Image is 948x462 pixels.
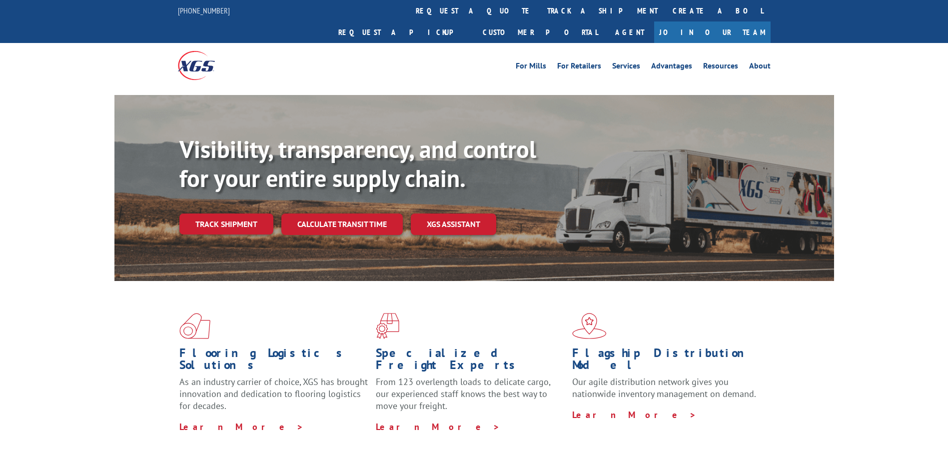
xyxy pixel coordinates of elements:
img: xgs-icon-total-supply-chain-intelligence-red [179,313,210,339]
a: Agent [605,21,654,43]
a: XGS ASSISTANT [411,213,496,235]
span: Our agile distribution network gives you nationwide inventory management on demand. [572,376,756,399]
h1: Flooring Logistics Solutions [179,347,368,376]
p: From 123 overlength loads to delicate cargo, our experienced staff knows the best way to move you... [376,376,565,420]
a: Customer Portal [475,21,605,43]
a: About [749,62,771,73]
a: Learn More > [179,421,304,432]
a: Join Our Team [654,21,771,43]
a: For Retailers [557,62,601,73]
a: Resources [703,62,738,73]
a: Learn More > [376,421,500,432]
b: Visibility, transparency, and control for your entire supply chain. [179,133,536,193]
h1: Flagship Distribution Model [572,347,761,376]
img: xgs-icon-flagship-distribution-model-red [572,313,607,339]
a: For Mills [516,62,546,73]
a: Track shipment [179,213,273,234]
a: Advantages [651,62,692,73]
a: Learn More > [572,409,697,420]
a: Calculate transit time [281,213,403,235]
img: xgs-icon-focused-on-flooring-red [376,313,399,339]
a: Request a pickup [331,21,475,43]
span: As an industry carrier of choice, XGS has brought innovation and dedication to flooring logistics... [179,376,368,411]
a: Services [612,62,640,73]
a: [PHONE_NUMBER] [178,5,230,15]
h1: Specialized Freight Experts [376,347,565,376]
